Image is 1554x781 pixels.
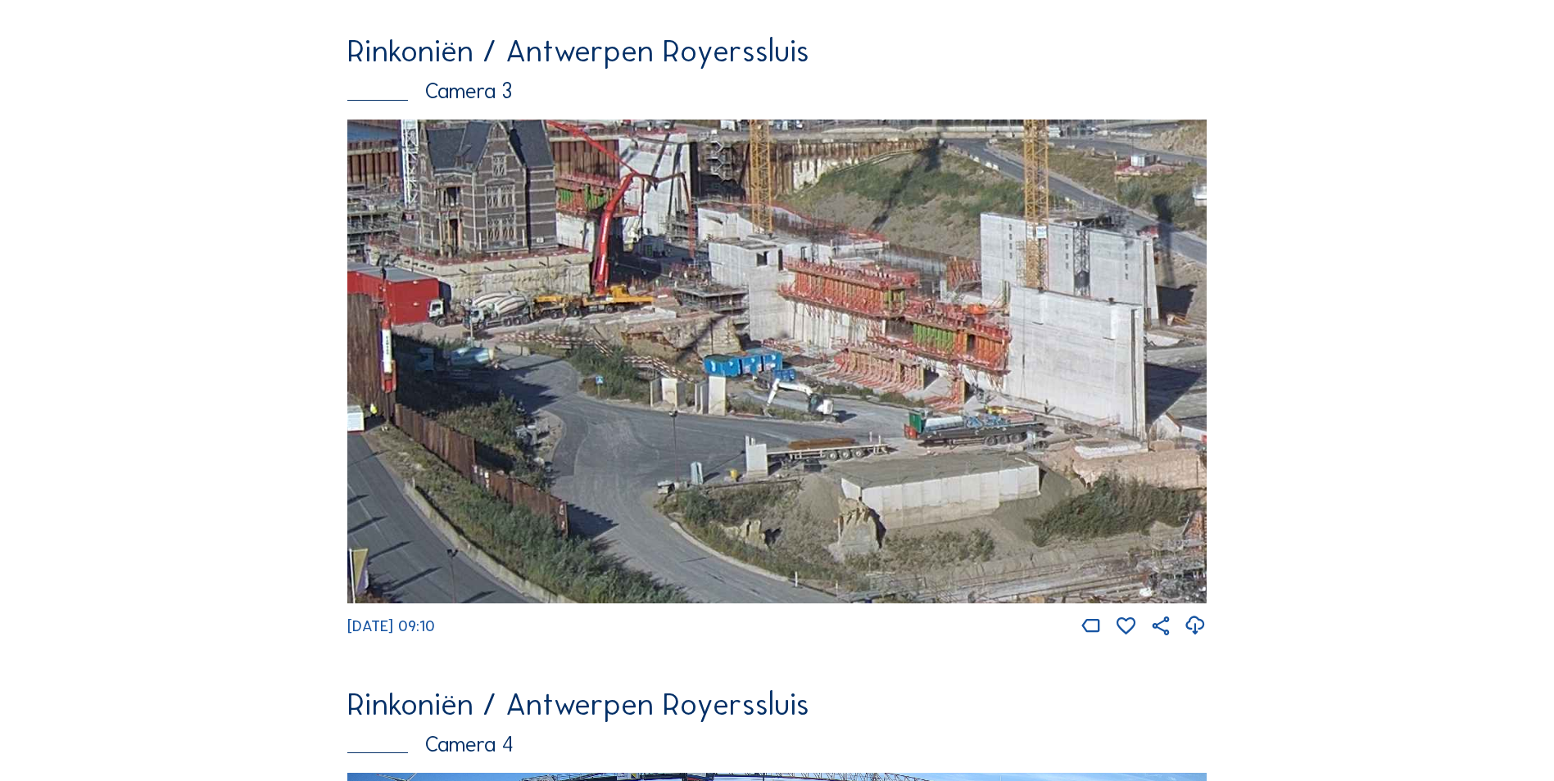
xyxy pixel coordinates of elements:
div: Camera 4 [347,734,1207,755]
div: Camera 3 [347,80,1207,102]
span: [DATE] 09:10 [347,616,435,635]
div: Rinkoniën / Antwerpen Royerssluis [347,36,1207,66]
div: Rinkoniën / Antwerpen Royerssluis [347,689,1207,720]
img: Image [347,120,1207,603]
